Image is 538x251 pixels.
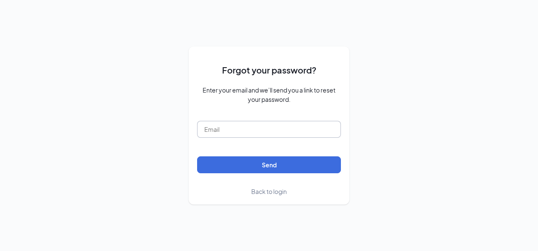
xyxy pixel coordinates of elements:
input: Email [197,121,341,138]
span: Back to login [251,188,287,195]
button: Send [197,156,341,173]
span: Enter your email and we’ll send you a link to reset your password. [197,85,341,104]
a: Back to login [251,187,287,196]
span: Forgot your password? [222,63,316,76]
